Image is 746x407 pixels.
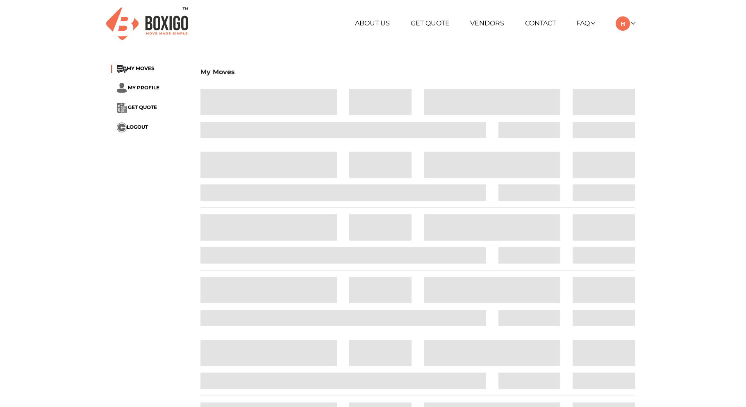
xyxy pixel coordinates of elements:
a: FAQ [576,19,595,27]
img: ... [117,103,127,113]
img: ... [117,65,127,73]
a: About Us [355,19,390,27]
span: MY MOVES [127,65,155,71]
a: ... MY PROFILE [117,84,159,91]
span: GET QUOTE [128,104,157,110]
img: Boxigo [106,7,188,40]
button: ...LOGOUT [117,123,148,132]
a: ...MY MOVES [117,65,155,71]
img: ... [117,83,127,93]
span: LOGOUT [127,124,148,130]
span: MY PROFILE [128,84,159,91]
a: Vendors [470,19,504,27]
a: Get Quote [411,19,450,27]
h3: My Moves [200,68,635,76]
img: ... [117,123,127,132]
a: ... GET QUOTE [117,104,157,110]
a: Contact [525,19,556,27]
